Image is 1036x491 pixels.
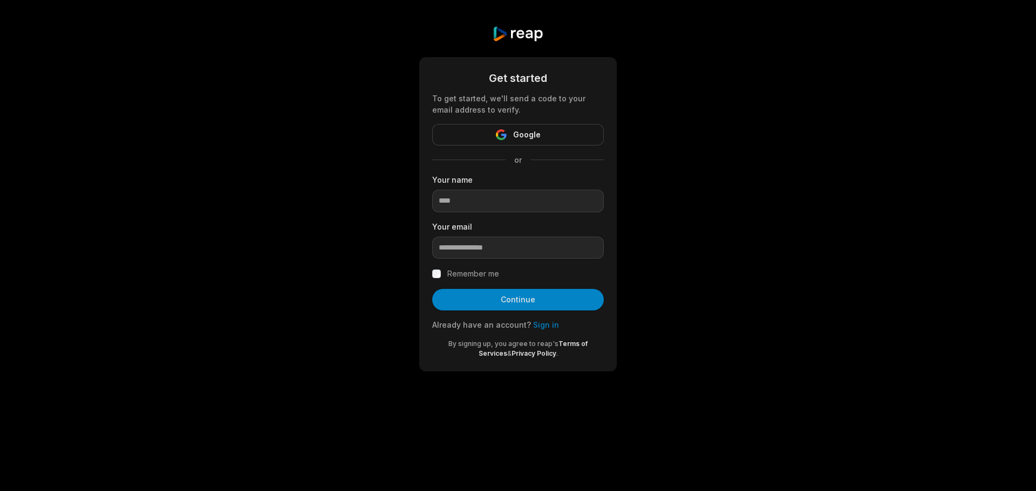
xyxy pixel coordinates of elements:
label: Remember me [447,267,499,280]
a: Privacy Policy [512,349,556,357]
span: By signing up, you agree to reap's [448,340,558,348]
span: Already have an account? [432,320,531,329]
button: Google [432,124,604,146]
div: To get started, we'll send a code to your email address to verify. [432,93,604,115]
a: Sign in [533,320,559,329]
span: . [556,349,558,357]
label: Your name [432,174,604,185]
span: & [507,349,512,357]
img: reap [492,26,543,42]
div: Get started [432,70,604,86]
button: Continue [432,289,604,310]
span: Google [513,128,541,141]
label: Your email [432,221,604,232]
span: or [506,154,530,165]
